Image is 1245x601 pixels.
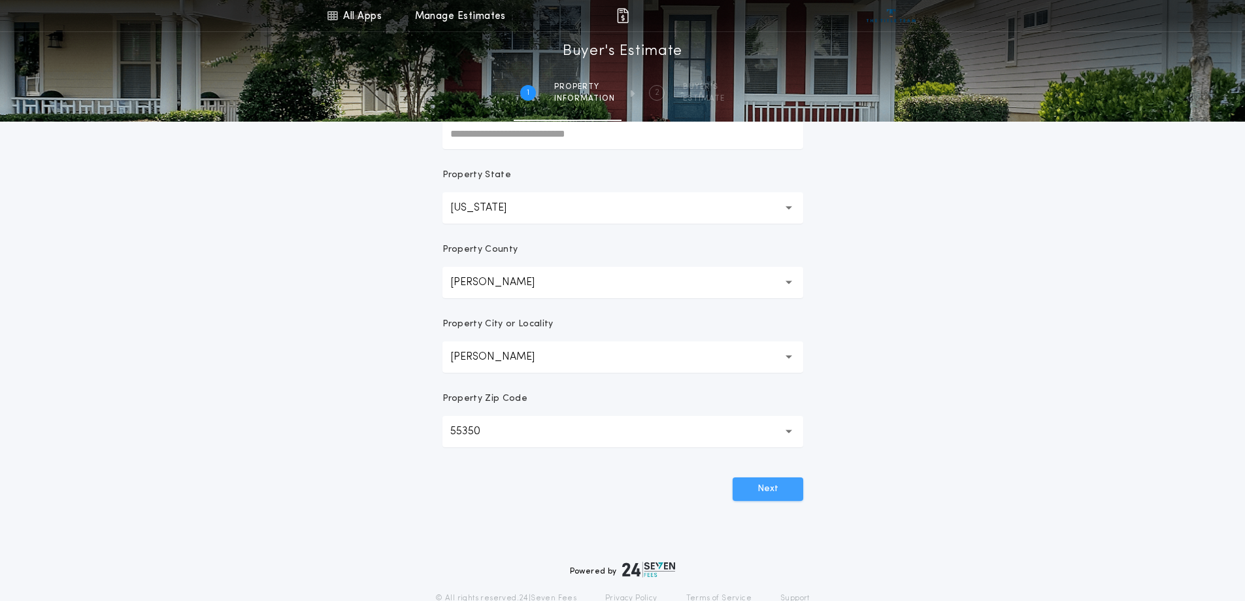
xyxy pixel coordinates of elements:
button: [PERSON_NAME] [442,341,803,373]
button: Next [733,477,803,501]
p: [PERSON_NAME] [450,349,556,365]
span: BUYER'S [683,82,725,92]
button: 55350 [442,416,803,447]
p: Property State [442,169,511,182]
button: [PERSON_NAME] [442,267,803,298]
p: Property City or Locality [442,318,554,331]
h1: Buyer's Estimate [563,41,682,62]
p: [PERSON_NAME] [450,275,556,290]
span: ESTIMATE [683,94,725,104]
img: vs-icon [867,9,916,22]
h2: 2 [655,88,659,98]
div: Powered by [570,562,676,577]
p: Property Zip Code [442,392,527,405]
p: [US_STATE] [450,200,527,216]
span: information [554,94,615,104]
span: Property [554,82,615,92]
p: Property County [442,243,518,256]
img: img [615,8,631,24]
h2: 1 [527,88,529,98]
p: 55350 [450,424,501,439]
button: [US_STATE] [442,192,803,224]
img: logo [622,562,676,577]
